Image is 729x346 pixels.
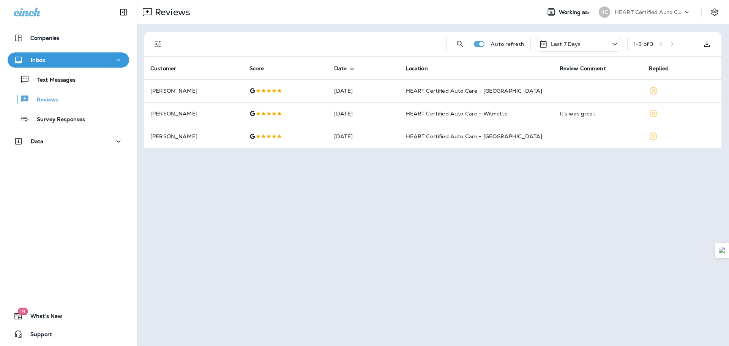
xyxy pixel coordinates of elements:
p: Survey Responses [29,116,85,123]
button: Text Messages [8,71,129,87]
p: Reviews [29,96,58,104]
td: [DATE] [328,125,400,148]
span: Working as: [559,9,591,16]
p: Inbox [31,57,45,63]
button: Search Reviews [453,36,468,52]
button: Filters [150,36,166,52]
span: What's New [23,313,62,322]
span: Customer [150,65,186,72]
span: Location [406,65,438,72]
button: Export as CSV [699,36,715,52]
div: HC [599,6,610,18]
span: HEART Certified Auto Care - Wilmette [406,110,508,117]
button: Reviews [8,91,129,107]
button: Support [8,327,129,342]
button: Inbox [8,52,129,68]
span: Date [334,65,347,72]
p: HEART Certified Auto Care [615,9,683,15]
p: Text Messages [30,77,76,84]
td: [DATE] [328,79,400,102]
button: 19What's New [8,308,129,324]
span: Review Comment [560,65,606,72]
p: [PERSON_NAME] [150,111,237,117]
span: Score [249,65,264,72]
button: Companies [8,30,129,46]
button: Settings [708,5,721,19]
span: Score [249,65,274,72]
span: Support [23,331,52,340]
span: Replied [649,65,669,72]
p: [PERSON_NAME] [150,88,237,94]
p: Data [31,138,44,144]
p: [PERSON_NAME] [150,133,237,139]
img: Detect Auto [719,247,726,254]
button: Collapse Sidebar [113,5,134,20]
span: Customer [150,65,176,72]
p: Auto refresh [491,41,524,47]
p: Last 7 Days [551,41,581,47]
button: Survey Responses [8,111,129,127]
div: 1 - 3 of 3 [634,41,653,47]
td: [DATE] [328,102,400,125]
div: It's was great. [560,110,637,117]
span: Date [334,65,357,72]
span: Review Comment [560,65,616,72]
button: Data [8,134,129,149]
span: Replied [649,65,679,72]
span: Location [406,65,428,72]
span: 19 [17,308,28,315]
span: HEART Certified Auto Care - [GEOGRAPHIC_DATA] [406,87,542,94]
p: Companies [30,35,59,41]
span: HEART Certified Auto Care - [GEOGRAPHIC_DATA] [406,133,542,140]
p: Reviews [152,6,190,18]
